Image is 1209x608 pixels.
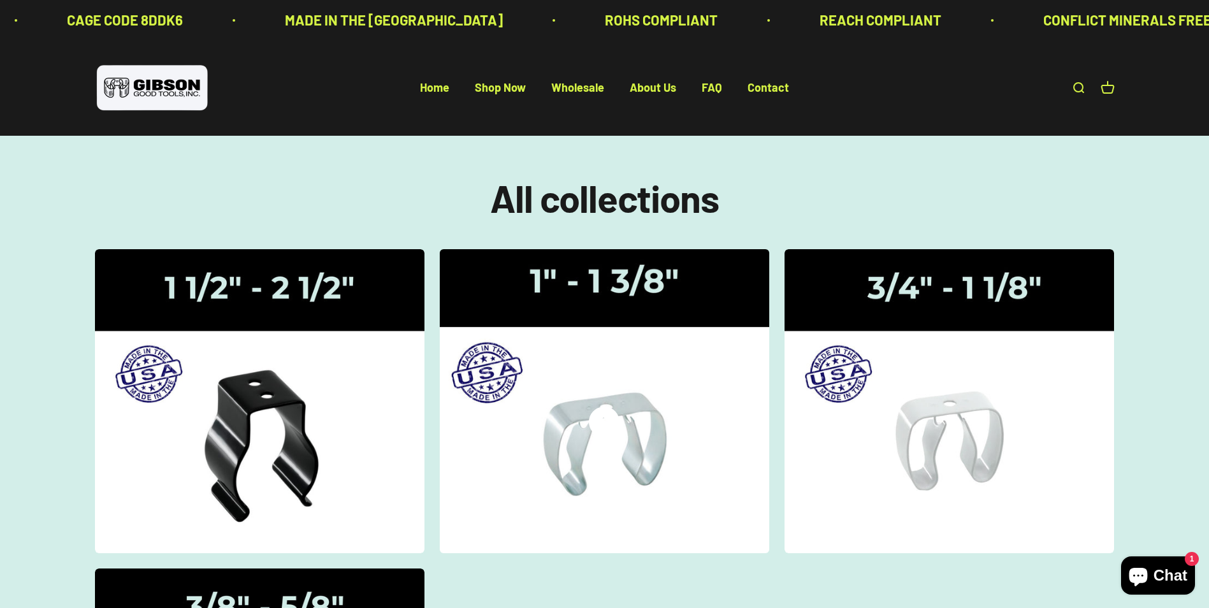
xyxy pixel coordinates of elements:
[817,9,939,31] p: REACH COMPLIANT
[630,81,676,95] a: About Us
[95,249,424,554] img: Gibson gripper clips one and a half inch to two and a half inches
[748,81,789,95] a: Contact
[420,81,449,95] a: Home
[430,240,779,562] img: Gripper Clips | 1" - 1 3/8"
[1041,9,1209,31] p: CONFLICT MINERALS FREE
[785,249,1114,554] img: Gripper Clips | 3/4" - 1 1/8"
[95,177,1115,219] h1: All collections
[1117,556,1199,598] inbox-online-store-chat: Shopify online store chat
[602,9,715,31] p: ROHS COMPLIANT
[475,81,526,95] a: Shop Now
[64,9,180,31] p: CAGE CODE 8DDK6
[551,81,604,95] a: Wholesale
[440,249,769,554] a: Gripper Clips | 1" - 1 3/8"
[282,9,500,31] p: MADE IN THE [GEOGRAPHIC_DATA]
[702,81,722,95] a: FAQ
